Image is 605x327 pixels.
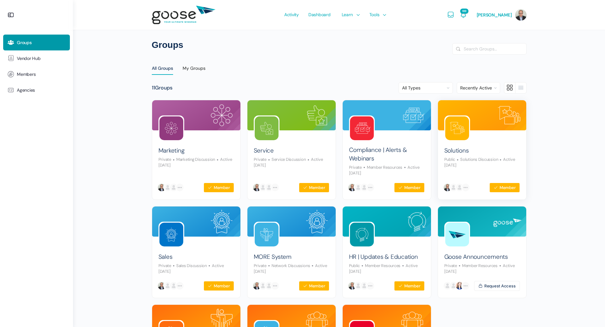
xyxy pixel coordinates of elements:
img: Group cover image [152,206,240,237]
img: Group cover image [247,100,336,130]
div: My Groups [183,65,205,75]
img: Group logo of MORE System [255,223,279,246]
img: Sayla Patterson [449,281,458,290]
img: Group cover image [343,206,431,237]
img: Sayla Patterson [455,183,464,192]
img: Group logo of Service [255,116,279,140]
a: My Groups [183,61,205,76]
h1: Groups [152,39,527,51]
button: Request Access [474,281,520,291]
button: Member [394,183,424,193]
img: Walter Landwehr [157,183,166,192]
button: Member [204,183,234,193]
button: Member [204,281,234,291]
span: Private [349,165,362,170]
a: Service [254,147,274,155]
a: Agencies [3,82,70,98]
span: Network Discussions [266,263,310,268]
img: Group logo of Goose Announcements [445,223,469,246]
span: Private [158,157,171,162]
a: Sales [158,253,172,261]
span: Private [254,157,266,162]
img: Stacy Robinson [259,281,267,290]
img: Stacy Robinson [449,183,458,192]
img: Stacy Robinson [259,183,267,192]
img: Stacy Robinson [163,281,172,290]
span: Service Discussion [266,157,306,162]
span: Member Resources [362,165,402,170]
p: Active [DATE] [444,263,515,274]
span: Vendor Hub [17,56,41,61]
span: Member Resources [457,263,498,268]
img: Group cover image [247,206,336,237]
div: All Groups [152,65,173,75]
span: Sales Discussion [171,263,207,268]
button: Member [299,183,329,193]
span: Marketing Discussion [171,157,215,162]
span: Public [349,263,360,268]
span: Members [17,72,36,77]
div: Groups [152,85,172,91]
span: Member Resources [360,263,400,268]
a: Vendor Hub [3,50,70,66]
img: Walter Landwehr [157,281,166,290]
a: Members [3,66,70,82]
img: Group cover image [152,100,240,130]
img: Sayla Patterson [360,281,369,290]
img: Rebekah Kelley [455,281,464,290]
p: Active [DATE] [158,157,232,168]
img: Group cover image [343,100,431,130]
img: Walter Landwehr [443,183,452,192]
img: Sayla Patterson [360,183,369,192]
span: [PERSON_NAME] [477,12,512,18]
a: All Groups [152,61,173,76]
img: Walter Landwehr [348,183,357,192]
img: Stacy Robinson [354,183,363,192]
a: Groups [3,35,70,50]
a: Marketing [158,147,185,155]
span: 11 [152,84,155,91]
p: Active [DATE] [349,165,420,176]
img: Stacy Robinson [443,281,452,290]
img: Walter Landwehr [348,281,357,290]
p: Active [DATE] [158,263,224,274]
a: Goose Announcements [444,253,508,261]
span: Private [444,263,457,268]
span: Private [158,263,171,268]
a: MORE System [254,253,292,261]
img: Walter Landwehr [252,281,261,290]
nav: Directory menu [152,61,527,76]
img: Group cover image [438,206,526,237]
img: Sayla Patterson [169,183,178,192]
img: Group logo of Sales [159,223,183,246]
input: Search Groups… [453,43,526,54]
span: Public [444,157,455,162]
p: Active [DATE] [254,157,323,168]
button: Member [394,281,424,291]
img: Group cover image [438,100,526,130]
span: Solutions Discussion [455,157,498,162]
img: Stacy Robinson [163,183,172,192]
img: Group logo of Solutions [445,116,469,140]
img: Sayla Patterson [169,281,178,290]
img: Walter Landwehr [252,183,261,192]
img: Group logo of Compliance | Alerts & Webinars [350,116,374,140]
a: HR | Updates & Education [349,253,418,261]
img: Sayla Patterson [265,281,273,290]
span: Agencies [17,88,35,93]
a: Solutions [444,147,469,155]
p: Active [DATE] [254,263,327,274]
a: Compliance | Alerts & Webinars [349,146,425,163]
span: Private [254,263,266,268]
button: Member [299,281,329,291]
img: Stacy Robinson [354,281,363,290]
img: Sayla Patterson [265,183,273,192]
p: Active [DATE] [444,157,515,168]
p: Active [DATE] [349,263,418,274]
span: 189 [460,9,468,14]
img: Group logo of HR | Updates & Education [350,223,374,246]
iframe: Chat Widget [573,297,605,327]
button: Member [489,183,520,193]
img: Group logo of Marketing [159,116,183,140]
